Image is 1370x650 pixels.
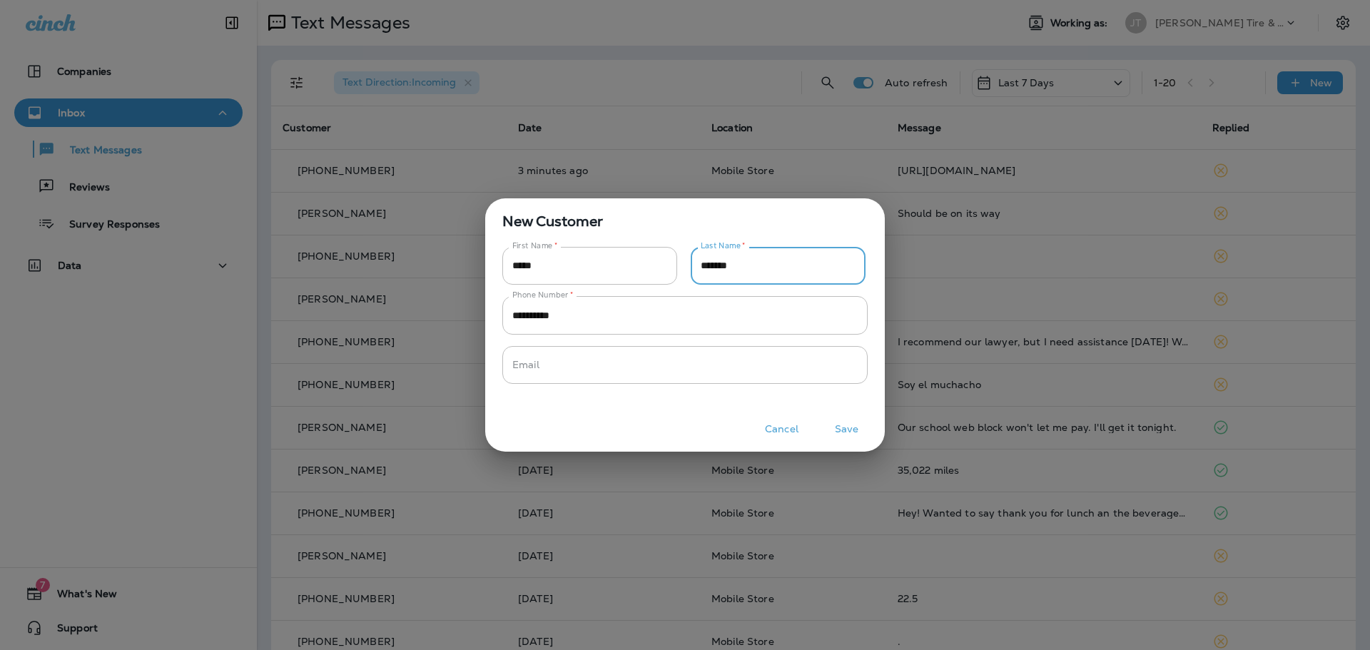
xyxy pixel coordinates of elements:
[512,240,558,251] label: First Name
[485,198,885,233] span: New Customer
[820,418,873,440] button: Save
[512,290,573,300] label: Phone Number
[701,240,746,251] label: Last Name
[755,418,808,440] button: Cancel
